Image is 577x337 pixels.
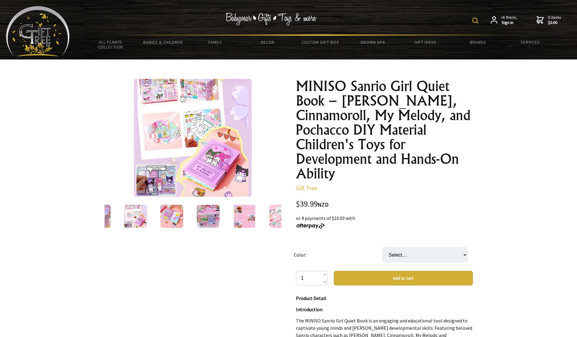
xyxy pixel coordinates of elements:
[347,36,399,49] a: Grown Ups
[504,36,556,49] a: Services
[296,200,473,208] div: $39.99
[296,295,326,301] strong: Product Detail
[241,36,294,49] a: Decor
[88,205,111,228] img: MINISO Sanrio Girl Quiet Book – Kuromi, Cinnamoroll, My Melody, and Pochacco DIY Material Childre...
[294,239,382,271] td: Color:
[296,306,323,312] strong: Introduction
[318,201,329,208] span: NZD
[6,6,70,56] img: Babyware - Gifts - Toys and more...
[452,36,504,49] a: Brands
[548,15,561,25] span: 0 items
[334,271,473,285] button: Add to Cart
[296,79,473,181] h1: MINISO Sanrio Girl Quiet Book – [PERSON_NAME], Cinnamoroll, My Melody, and Pochacco DIY Material ...
[124,205,147,228] img: MINISO Sanrio Girl Quiet Book – Kuromi, Cinnamoroll, My Melody, and Pochacco DIY Material Childre...
[226,13,317,25] img: Babywear - Gifts - Toys & more
[296,184,317,192] a: Gift Tree
[269,205,292,228] img: MINISO Sanrio Girl Quiet Book – Kuromi, Cinnamoroll, My Melody, and Pochacco DIY Material Childre...
[160,205,183,228] img: MINISO Sanrio Girl Quiet Book – Kuromi, Cinnamoroll, My Melody, and Pochacco DIY Material Childre...
[189,36,241,49] a: Family
[294,36,347,49] a: Custom Gift Box
[233,205,256,228] img: MINISO Sanrio Girl Quiet Book – Kuromi, Cinnamoroll, My Melody, and Pochacco DIY Material Childre...
[502,20,517,25] strong: Sign in
[296,223,325,229] img: Afterpay
[399,36,451,49] a: Gift Ideas
[137,36,189,49] a: Babies & Children
[502,15,517,25] span: Hi there,
[491,15,517,25] a: Hi there,Sign in
[197,205,220,228] img: MINISO Sanrio Girl Quiet Book – Kuromi, Cinnamoroll, My Melody, and Pochacco DIY Material Childre...
[84,36,137,53] a: All Plants Collection
[134,79,252,197] img: MINISO Sanrio Girl Quiet Book – Kuromi, Cinnamoroll, My Melody, and Pochacco DIY Material Childre...
[536,15,561,25] a: 0 items$0.00
[296,214,473,229] div: or 4 payments of $10.00 with
[548,20,561,25] strong: $0.00
[472,18,478,24] img: product search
